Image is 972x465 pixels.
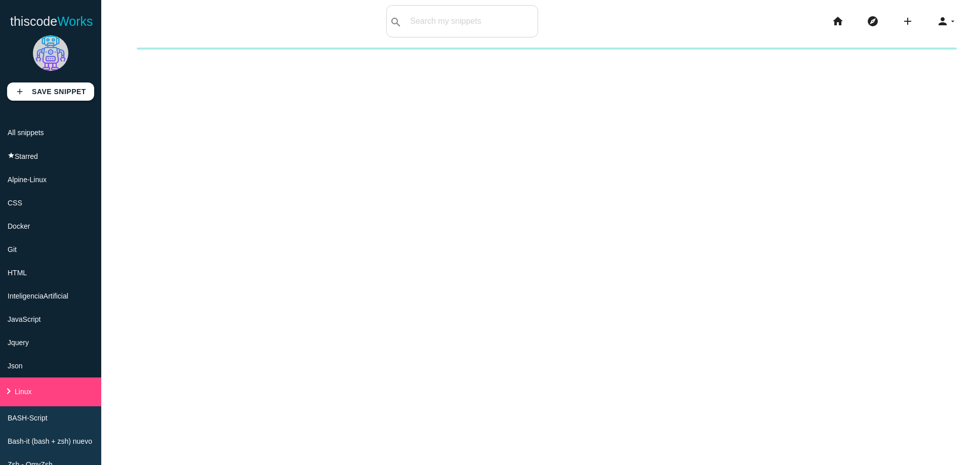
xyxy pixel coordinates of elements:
[8,339,29,347] span: Jquery
[8,152,15,159] i: star
[8,269,27,277] span: HTML
[15,388,31,396] span: Linux
[3,385,15,397] i: keyboard_arrow_right
[949,5,957,37] i: arrow_drop_down
[8,292,68,300] span: InteligenciaArtificial
[902,5,914,37] i: add
[8,245,17,253] span: Git
[8,315,40,323] span: JavaScript
[8,199,22,207] span: CSS
[15,82,24,101] i: add
[405,11,538,32] input: Search my snippets
[8,414,48,422] span: BASH-Script
[8,437,92,445] span: Bash-it (bash + zsh) nuevo
[7,82,94,101] a: addSave Snippet
[8,129,44,137] span: All snippets
[8,362,23,370] span: Json
[937,5,949,37] i: person
[57,14,93,28] span: Works
[10,5,93,37] a: thiscodeWorks
[8,222,30,230] span: Docker
[387,6,405,37] button: search
[33,35,68,71] img: robot.png
[32,88,86,96] b: Save Snippet
[867,5,879,37] i: explore
[390,6,402,38] i: search
[15,152,38,160] span: Starred
[8,176,47,184] span: Alpine-Linux
[832,5,844,37] i: home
